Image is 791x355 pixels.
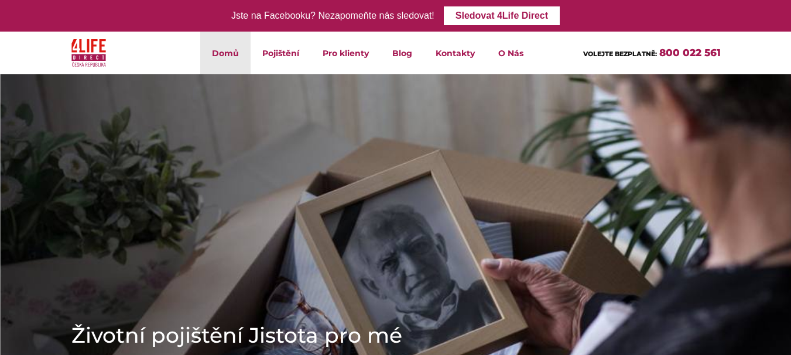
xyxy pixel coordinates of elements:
[200,32,251,74] a: Domů
[231,8,434,25] div: Jste na Facebooku? Nezapomeňte nás sledovat!
[381,32,424,74] a: Blog
[444,6,560,25] a: Sledovat 4Life Direct
[71,36,107,70] img: 4Life Direct Česká republika logo
[424,32,487,74] a: Kontakty
[659,47,721,58] a: 800 022 561
[583,50,657,58] span: VOLEJTE BEZPLATNĚ:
